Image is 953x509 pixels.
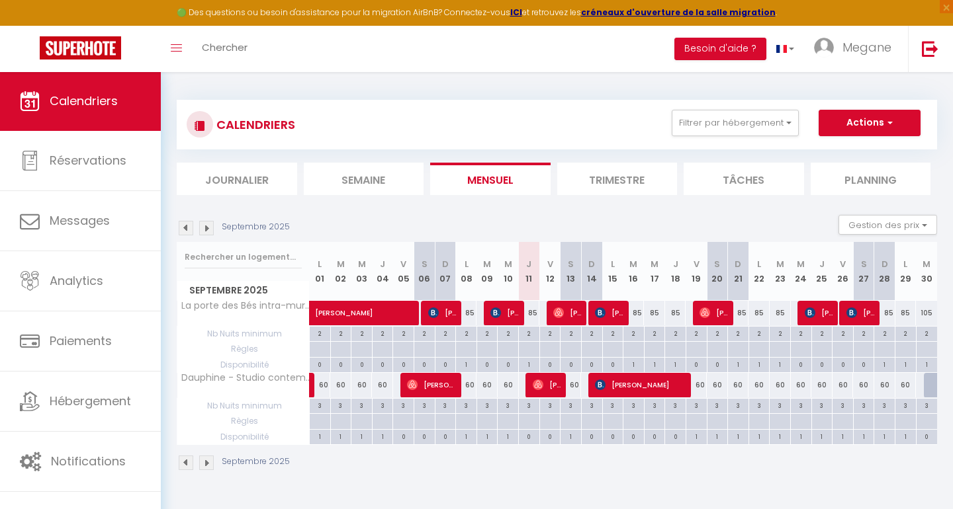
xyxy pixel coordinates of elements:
abbr: M [483,258,491,270]
button: Actions [819,110,921,136]
span: [PERSON_NAME] [846,300,875,325]
div: 1 [770,430,790,442]
div: 3 [561,399,581,411]
span: [PERSON_NAME] [407,372,457,397]
div: 1 [895,430,916,442]
div: 0 [393,430,414,442]
div: 3 [854,399,874,411]
abbr: D [882,258,888,270]
div: 2 [414,327,435,339]
span: [PERSON_NAME] [805,300,833,325]
span: [PERSON_NAME] [490,300,519,325]
div: 85 [644,301,665,325]
div: 1 [749,430,770,442]
div: 0 [435,358,456,370]
a: ICI [510,7,522,18]
span: Réservations [50,152,126,169]
div: 2 [749,327,770,339]
th: 14 [581,242,602,301]
abbr: L [465,258,469,270]
div: 60 [770,373,791,397]
div: 3 [498,399,518,411]
div: 0 [435,430,456,442]
div: 60 [749,373,770,397]
div: 2 [791,327,811,339]
span: Règles [177,342,309,356]
div: 60 [476,373,498,397]
th: 13 [561,242,582,301]
div: 0 [351,358,372,370]
abbr: V [694,258,700,270]
div: 60 [372,373,393,397]
abbr: M [776,258,784,270]
a: ... Megane [804,26,908,72]
th: 11 [519,242,540,301]
div: 0 [498,358,518,370]
div: 0 [331,358,351,370]
span: [PERSON_NAME] [533,372,561,397]
th: 22 [749,242,770,301]
div: 2 [393,327,414,339]
div: 1 [917,358,937,370]
iframe: Chat [897,450,943,499]
div: 0 [561,358,581,370]
th: 05 [393,242,414,301]
div: 0 [707,358,728,370]
abbr: V [840,258,846,270]
abbr: L [757,258,761,270]
div: 0 [373,358,393,370]
div: 1 [351,430,372,442]
div: 2 [519,327,539,339]
th: 16 [623,242,645,301]
th: 21 [728,242,749,301]
li: Semaine [304,163,424,195]
div: 3 [456,399,476,411]
span: [PERSON_NAME] [700,300,728,325]
div: 2 [645,327,665,339]
div: 1 [498,430,518,442]
th: 01 [310,242,331,301]
span: La porte des Bés intra-muros, plage à 10 mètres ! [179,301,312,311]
div: 2 [498,327,518,339]
abbr: V [547,258,553,270]
div: 3 [393,399,414,411]
div: 60 [728,373,749,397]
div: 60 [456,373,477,397]
abbr: D [735,258,741,270]
button: Gestion des prix [839,215,937,235]
div: 2 [582,327,602,339]
div: 105 [916,301,937,325]
span: [PERSON_NAME] [428,300,457,325]
li: Journalier [177,163,297,195]
div: 1 [728,358,749,370]
th: 07 [435,242,456,301]
th: 23 [770,242,791,301]
div: 3 [707,399,728,411]
div: 60 [310,373,331,397]
div: 2 [812,327,833,339]
span: [PERSON_NAME] [315,294,467,319]
th: 18 [665,242,686,301]
div: 1 [895,358,916,370]
span: Nb Nuits minimum [177,327,309,341]
div: 0 [812,358,833,370]
div: 60 [791,373,812,397]
li: Planning [811,163,931,195]
div: 0 [519,430,539,442]
th: 06 [414,242,435,301]
div: 1 [854,430,874,442]
a: [PERSON_NAME] [310,301,331,326]
div: 60 [561,373,582,397]
div: 3 [540,399,561,411]
abbr: M [504,258,512,270]
div: 2 [561,327,581,339]
th: 29 [895,242,917,301]
li: Trimestre [557,163,678,195]
span: Disponibilité [177,358,309,372]
div: 2 [895,327,916,339]
th: 15 [602,242,623,301]
div: 3 [874,399,895,411]
div: 1 [477,430,498,442]
div: 2 [351,327,372,339]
